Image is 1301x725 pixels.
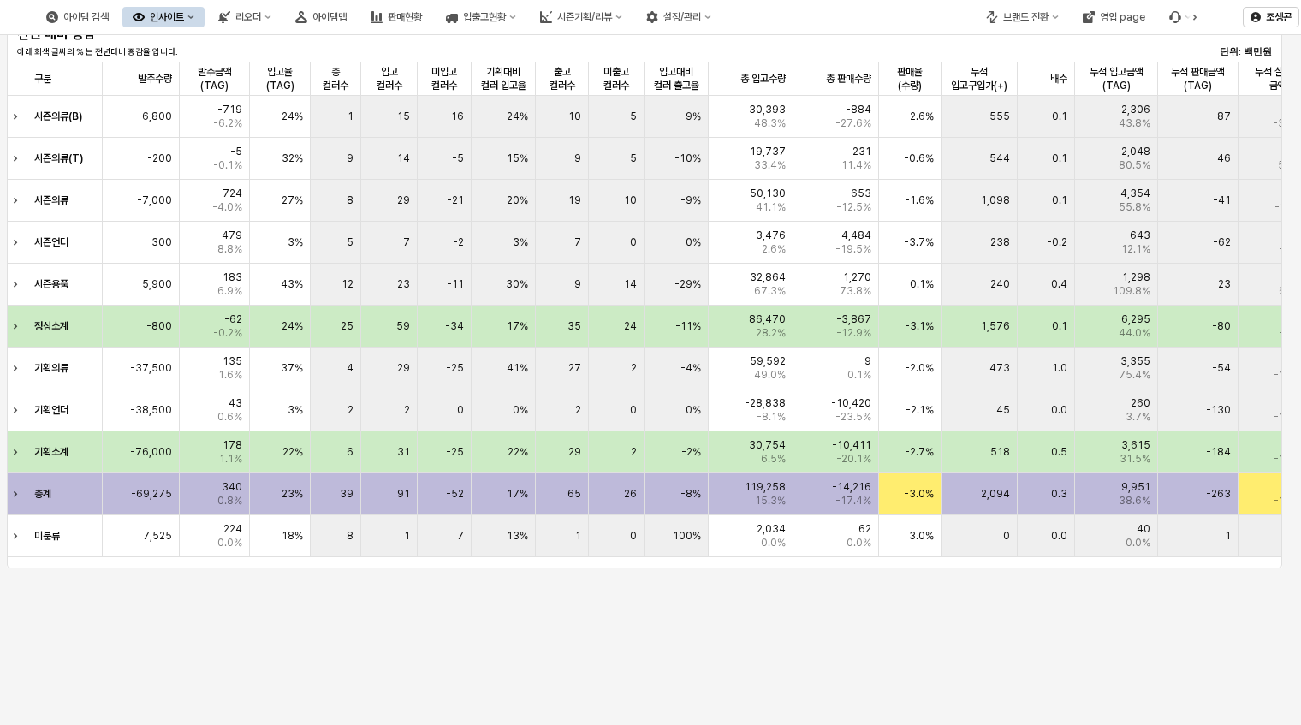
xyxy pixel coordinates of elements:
span: -0.1% [213,158,242,172]
span: 1.1% [219,452,242,466]
span: 135 [223,354,242,368]
span: 75.4% [1119,368,1150,382]
span: 44.0% [1119,326,1150,340]
span: 26 [624,487,637,501]
span: -20.1% [836,452,871,466]
span: 7 [574,235,581,249]
span: 발주금액(TAG) [187,65,242,92]
div: Expand row [7,96,29,137]
span: -11% [675,319,701,333]
span: 0 [630,235,637,249]
span: 40 [1137,522,1150,536]
span: 11.4% [841,158,871,172]
span: 1,270 [843,270,871,284]
span: 91 [397,487,410,501]
strong: 기획의류 [34,362,68,374]
span: 80.5% [1119,158,1150,172]
span: -11 [447,277,464,291]
span: -6.2% [213,116,242,130]
div: 아이템 검색 [36,7,119,27]
span: -12.5% [836,200,871,214]
span: 59 [396,319,410,333]
span: 67.3% [754,284,786,298]
span: 300 [151,235,172,249]
span: 479 [222,229,242,242]
span: 입고 컬러수 [368,65,411,92]
div: 버그 제보 및 기능 개선 요청 [1159,7,1202,27]
span: 8.8% [217,242,242,256]
span: -2% [681,445,701,459]
div: 설정/관리 [663,11,701,23]
span: -2.1% [906,403,934,417]
div: 아이템맵 [312,11,347,23]
span: 2.6% [762,242,786,256]
div: Expand row [7,348,29,389]
span: 12.1% [1121,242,1150,256]
span: 0 [630,403,637,417]
button: 아이템맵 [285,7,357,27]
span: -69,275 [131,487,172,501]
span: 0.1 [1052,152,1067,165]
span: 48.3% [754,116,786,130]
span: -6,800 [137,110,172,123]
span: -5 [452,152,464,165]
span: 기획대비 컬러 입고율 [478,65,528,92]
span: 입고대비 컬러 출고율 [651,65,701,92]
span: 32% [282,152,303,165]
span: -3,867 [836,312,871,326]
span: 0.1 [1052,319,1067,333]
span: 출고 컬러수 [543,65,581,92]
span: 14 [624,277,637,291]
span: -12.9% [836,326,871,340]
span: 231 [852,145,871,158]
span: -76,000 [130,445,172,459]
div: Expand row [7,180,29,221]
span: 6.5% [761,452,786,466]
span: 10 [568,110,581,123]
strong: 시즌의류(T) [34,152,83,164]
span: 2 [575,403,581,417]
span: -2 [453,235,464,249]
span: -34 [445,319,464,333]
span: -28,838 [745,396,786,410]
span: 1,098 [981,193,1010,207]
span: 19,737 [750,145,786,158]
span: 9,951 [1121,480,1150,494]
span: 0% [686,235,701,249]
span: -54 [1212,361,1231,375]
span: 8 [347,193,353,207]
strong: 시즌의류 [34,194,68,206]
div: Expand row [7,222,29,263]
span: 33.4% [754,158,786,172]
span: -38,500 [130,403,172,417]
span: 14 [397,152,410,165]
span: -3.1% [905,319,934,333]
span: 35 [567,319,581,333]
span: -800 [146,319,172,333]
span: 발주수량 [138,72,172,86]
span: 27 [568,361,581,375]
span: -16 [446,110,464,123]
div: Expand row [7,138,29,179]
div: Expand row [7,431,29,472]
div: 판매현황 [388,11,422,23]
span: 1.0 [1052,361,1067,375]
span: 518 [990,445,1010,459]
span: 9 [347,152,353,165]
span: 2 [631,361,637,375]
span: -9% [680,110,701,123]
div: 판매현황 [360,7,432,27]
span: 5,900 [142,277,172,291]
span: -0.6% [904,152,934,165]
span: 15 [397,110,410,123]
span: 3.7% [1126,410,1150,424]
span: 3% [288,235,303,249]
span: 238 [990,235,1010,249]
span: 2,034 [757,522,786,536]
span: -263 [1206,487,1231,501]
span: 178 [223,438,242,452]
span: 555 [989,110,1010,123]
span: 17% [507,319,528,333]
span: 3,476 [756,229,786,242]
span: 22% [508,445,528,459]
